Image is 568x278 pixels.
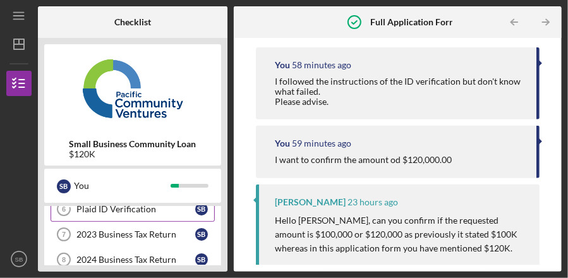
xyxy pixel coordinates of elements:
div: You [275,138,290,148]
button: SB [6,246,32,272]
div: S B [195,253,208,266]
p: Hello [PERSON_NAME], can you confirm if the requested amount is $100,000 or $120,000 as previousl... [275,214,527,256]
div: You [275,60,290,70]
a: 72023 Business Tax ReturnSB [51,222,215,247]
img: Product logo [44,51,221,126]
b: Checklist [114,17,151,27]
div: S B [195,203,208,215]
div: You [74,175,171,196]
a: 82024 Business Tax ReturnSB [51,247,215,272]
div: Plaid ID Verification [76,204,195,214]
tspan: 6 [62,205,66,213]
div: 2023 Business Tax Return [76,229,195,239]
div: I followed the instructions of the ID verification but don't know what failed. Please advise. [275,76,524,107]
div: [PERSON_NAME] [275,197,346,207]
div: S B [195,228,208,241]
b: Small Business Community Loan [69,139,196,149]
tspan: 7 [62,231,66,238]
time: 2025-08-27 00:03 [347,197,398,207]
div: I want to confirm the amount od $120,000.00 [275,155,452,165]
text: SB [15,256,23,263]
div: $120K [69,149,196,159]
time: 2025-08-27 22:33 [292,60,351,70]
a: 6Plaid ID VerificationSB [51,196,215,222]
tspan: 8 [62,256,66,263]
b: Full Application Form [370,17,457,27]
div: S B [57,179,71,193]
div: 2024 Business Tax Return [76,255,195,265]
time: 2025-08-27 22:32 [292,138,351,148]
